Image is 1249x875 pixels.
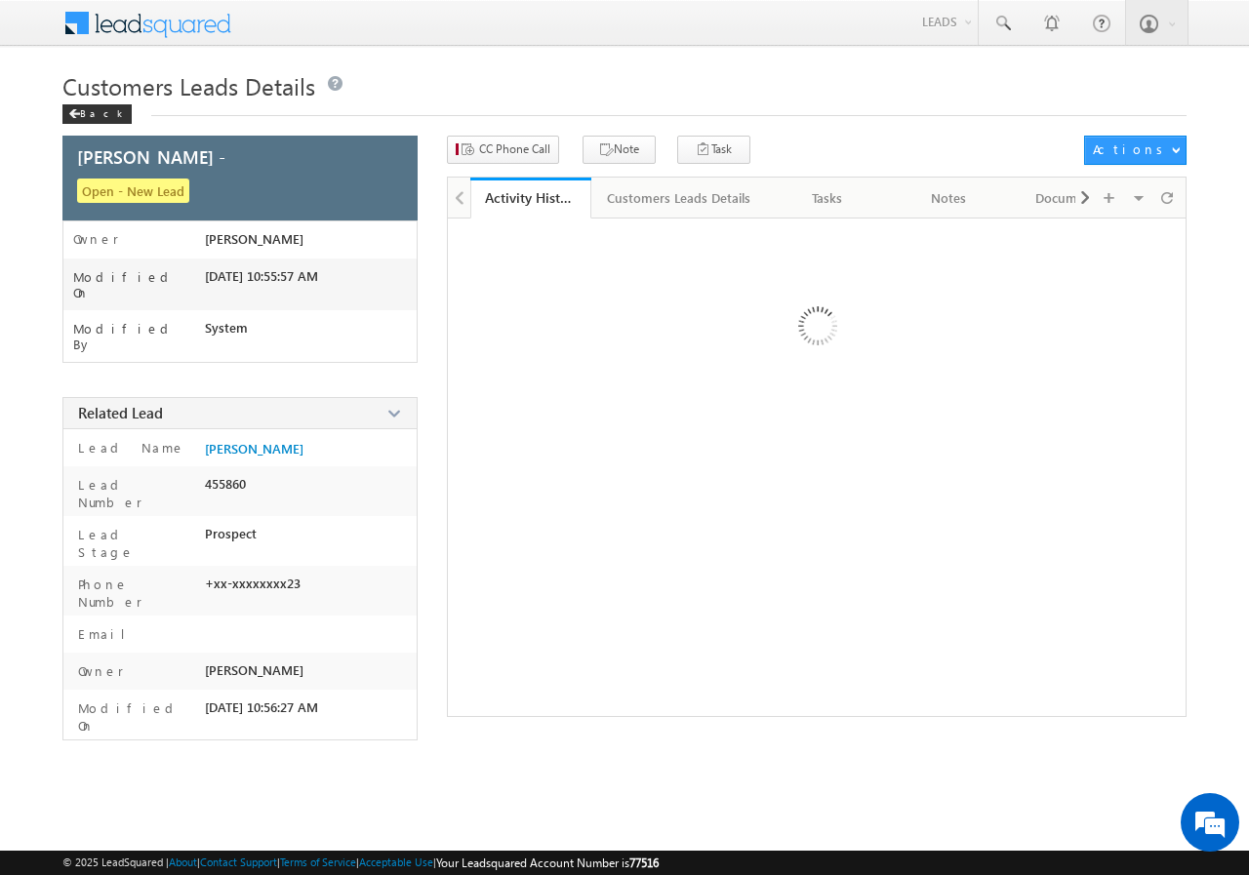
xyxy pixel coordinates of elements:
[205,476,246,492] span: 455860
[583,136,656,164] button: Note
[73,476,196,511] label: Lead Number
[205,231,303,247] span: [PERSON_NAME]
[77,148,225,166] span: [PERSON_NAME] -
[591,178,768,219] a: Customers Leads Details
[677,136,750,164] button: Task
[205,320,248,336] span: System
[73,269,205,300] label: Modified On
[715,228,917,430] img: Loading ...
[205,576,301,591] span: +xx-xxxxxxxx23
[889,178,1010,219] a: Notes
[447,136,559,164] button: CC Phone Call
[205,662,303,678] span: [PERSON_NAME]
[205,526,257,541] span: Prospect
[73,662,124,680] label: Owner
[470,178,591,217] li: Activity History
[470,178,591,219] a: Activity History
[436,855,659,870] span: Your Leadsquared Account Number is
[205,268,318,284] span: [DATE] 10:55:57 AM
[485,188,577,207] div: Activity History
[205,699,318,715] span: [DATE] 10:56:27 AM
[905,186,992,210] div: Notes
[73,625,141,643] label: Email
[73,576,196,611] label: Phone Number
[1084,136,1187,165] button: Actions
[280,855,356,868] a: Terms of Service
[1093,140,1170,158] div: Actions
[62,854,659,872] span: © 2025 LeadSquared | | | | |
[62,70,315,101] span: Customers Leads Details
[784,186,871,210] div: Tasks
[77,179,189,203] span: Open - New Lead
[359,855,433,868] a: Acceptable Use
[73,231,119,247] label: Owner
[607,186,750,210] div: Customers Leads Details
[479,140,550,158] span: CC Phone Call
[73,321,205,352] label: Modified By
[1010,178,1131,219] a: Documents
[62,104,132,124] div: Back
[73,526,196,561] label: Lead Stage
[73,439,185,457] label: Lead Name
[169,855,197,868] a: About
[73,699,196,735] label: Modified On
[78,403,163,422] span: Related Lead
[629,855,659,870] span: 77516
[768,178,889,219] a: Tasks
[205,441,303,457] a: [PERSON_NAME]
[200,855,277,868] a: Contact Support
[1026,186,1113,210] div: Documents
